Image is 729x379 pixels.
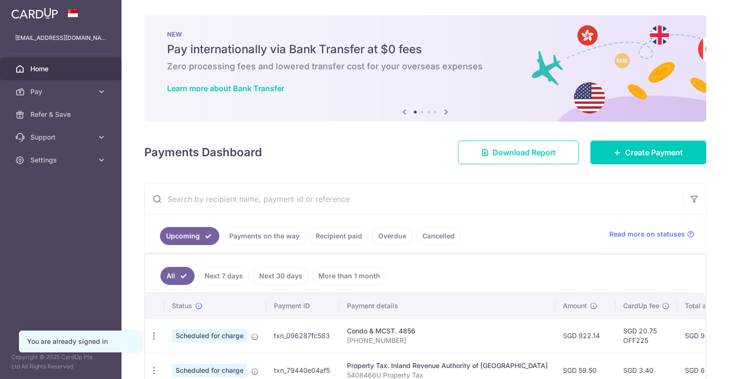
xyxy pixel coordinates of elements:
[223,227,306,245] a: Payments on the way
[266,318,339,353] td: txn_096287fc583
[623,301,659,311] span: CardUp fee
[167,30,683,38] p: NEW
[160,267,195,285] a: All
[160,227,219,245] a: Upcoming
[172,301,192,311] span: Status
[30,110,93,119] span: Refer & Save
[253,267,308,285] a: Next 30 days
[590,141,706,164] a: Create Payment
[30,87,93,96] span: Pay
[347,361,548,370] div: Property Tax. Inland Revenue Authority of [GEOGRAPHIC_DATA]
[167,42,683,57] h5: Pay internationally via Bank Transfer at $0 fees
[11,8,58,19] img: CardUp
[493,147,556,158] span: Download Report
[27,337,132,346] div: You are already signed in
[625,147,683,158] span: Create Payment
[347,336,548,345] p: [PHONE_NUMBER]
[172,329,247,342] span: Scheduled for charge
[144,15,706,122] img: Bank transfer banner
[609,229,685,239] span: Read more on statuses
[312,267,386,285] a: More than 1 month
[339,294,555,318] th: Payment details
[555,318,616,353] td: SGD 922.14
[30,133,93,142] span: Support
[616,318,677,353] td: SGD 20.75 OFF225
[685,301,716,311] span: Total amt.
[30,155,93,165] span: Settings
[458,141,579,164] a: Download Report
[167,61,683,72] h6: Zero processing fees and lowered transfer cost for your overseas expenses
[309,227,368,245] a: Recipient paid
[198,267,249,285] a: Next 7 days
[167,84,284,93] a: Learn more about Bank Transfer
[145,184,683,214] input: Search by recipient name, payment id or reference
[266,294,339,318] th: Payment ID
[15,33,106,43] p: [EMAIL_ADDRESS][DOMAIN_NAME]
[372,227,412,245] a: Overdue
[347,326,548,336] div: Condo & MCST. 4856
[30,64,93,74] span: Home
[563,301,587,311] span: Amount
[172,364,247,377] span: Scheduled for charge
[144,144,262,161] h4: Payments Dashboard
[416,227,461,245] a: Cancelled
[609,229,694,239] a: Read more on statuses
